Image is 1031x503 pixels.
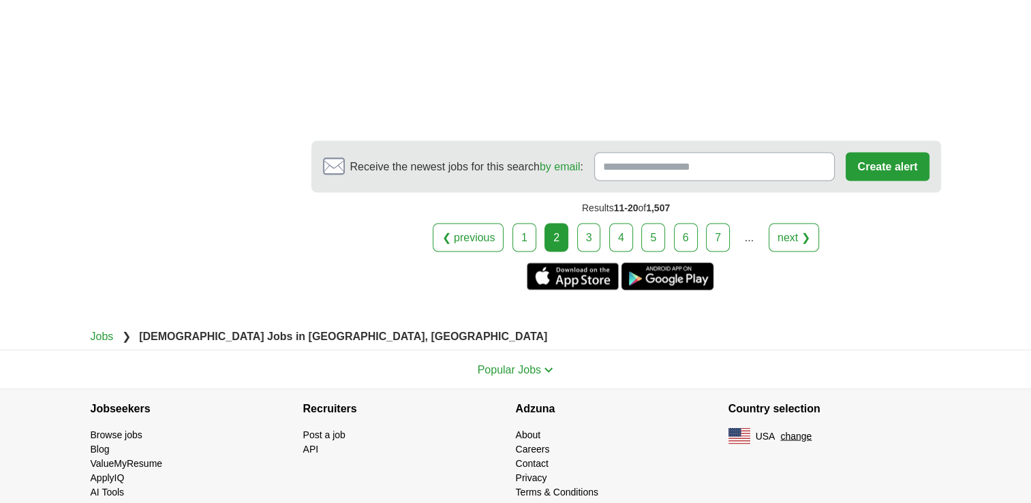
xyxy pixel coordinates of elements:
[122,330,131,341] span: ❯
[540,160,581,172] a: by email
[728,427,750,444] img: US flag
[303,443,319,454] a: API
[756,429,775,443] span: USA
[527,262,619,290] a: Get the iPhone app
[433,223,504,251] a: ❮ previous
[621,262,713,290] a: Get the Android app
[350,158,583,174] span: Receive the newest jobs for this search :
[646,202,670,213] span: 1,507
[311,192,941,223] div: Results of
[609,223,633,251] a: 4
[91,472,125,483] a: ApplyIQ
[516,443,550,454] a: Careers
[544,223,568,251] div: 2
[512,223,536,251] a: 1
[846,152,929,181] button: Create alert
[728,389,941,427] h4: Country selection
[780,429,812,443] button: change
[674,223,698,251] a: 6
[91,330,114,341] a: Jobs
[735,224,763,251] div: ...
[516,486,598,497] a: Terms & Conditions
[516,429,541,440] a: About
[641,223,665,251] a: 5
[614,202,638,213] span: 11-20
[516,472,547,483] a: Privacy
[769,223,819,251] a: next ❯
[91,443,110,454] a: Blog
[544,367,553,373] img: toggle icon
[91,486,125,497] a: AI Tools
[516,457,549,468] a: Contact
[706,223,730,251] a: 7
[303,429,345,440] a: Post a job
[478,363,541,375] span: Popular Jobs
[91,457,163,468] a: ValueMyResume
[577,223,601,251] a: 3
[91,429,142,440] a: Browse jobs
[139,330,547,341] strong: [DEMOGRAPHIC_DATA] Jobs in [GEOGRAPHIC_DATA], [GEOGRAPHIC_DATA]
